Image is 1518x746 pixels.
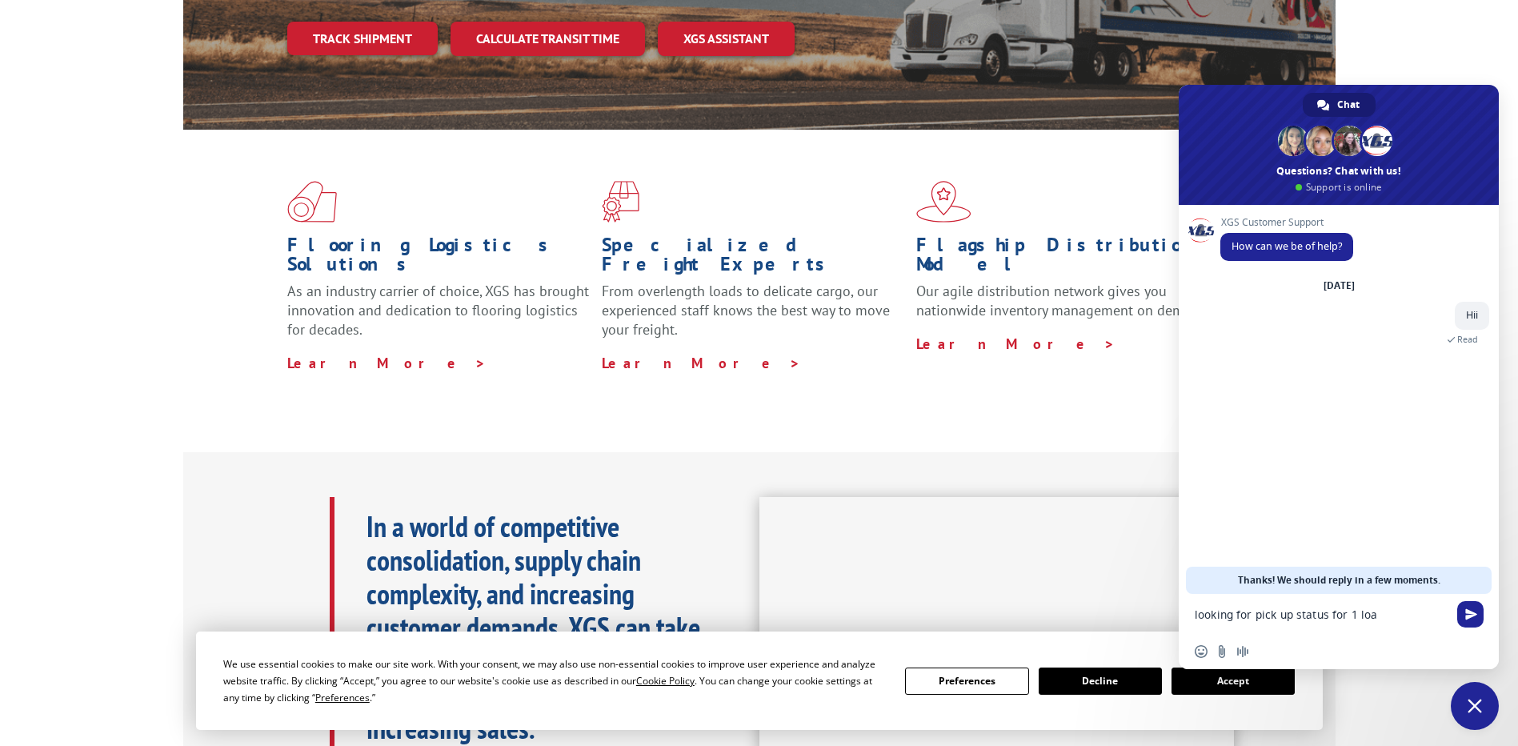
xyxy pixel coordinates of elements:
[1238,567,1440,594] span: Thanks! We should reply in a few moments.
[315,691,370,704] span: Preferences
[287,181,337,223] img: xgs-icon-total-supply-chain-intelligence-red
[916,282,1211,319] span: Our agile distribution network gives you nationwide inventory management on demand.
[916,335,1115,353] a: Learn More >
[916,235,1219,282] h1: Flagship Distribution Model
[1216,645,1228,658] span: Send a file
[287,354,487,372] a: Learn More >
[196,632,1323,730] div: Cookie Consent Prompt
[1451,682,1499,730] div: Close chat
[1236,645,1249,658] span: Audio message
[1324,281,1355,291] div: [DATE]
[916,181,971,223] img: xgs-icon-flagship-distribution-model-red
[1195,645,1208,658] span: Insert an emoji
[1220,217,1353,228] span: XGS Customer Support
[1232,239,1342,253] span: How can we be of help?
[602,354,801,372] a: Learn More >
[287,282,589,339] span: As an industry carrier of choice, XGS has brought innovation and dedication to flooring logistics...
[223,656,886,706] div: We use essential cookies to make our site work. With your consent, we may also use non-essential ...
[1172,668,1295,695] button: Accept
[451,22,645,56] a: Calculate transit time
[1457,334,1478,345] span: Read
[1457,601,1484,628] span: Send
[602,181,639,223] img: xgs-icon-focused-on-flooring-red
[1303,93,1376,117] div: Chat
[636,674,695,688] span: Cookie Policy
[658,22,795,56] a: XGS ASSISTANT
[287,235,590,282] h1: Flooring Logistics Solutions
[1039,668,1162,695] button: Decline
[602,235,904,282] h1: Specialized Freight Experts
[287,22,438,55] a: Track shipment
[905,668,1028,695] button: Preferences
[602,282,904,353] p: From overlength loads to delicate cargo, our experienced staff knows the best way to move your fr...
[1466,308,1478,322] span: Hii
[1337,93,1360,117] span: Chat
[1195,608,1448,622] textarea: Compose your message...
